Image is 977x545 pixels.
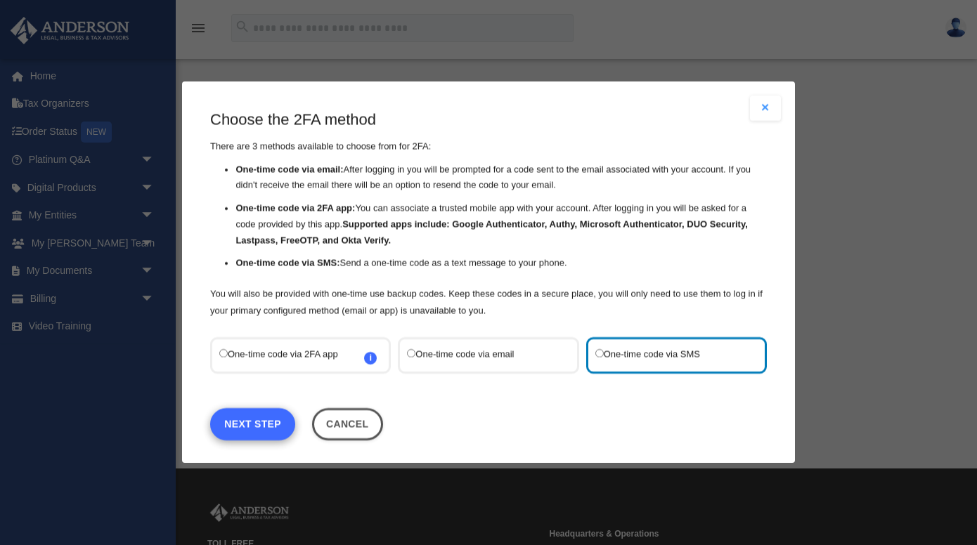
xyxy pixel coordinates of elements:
[210,286,767,320] p: You will also be provided with one-time use backup codes. Keep these codes in a secure place, you...
[595,346,744,365] label: One-time code via SMS
[235,162,767,195] li: After logging in you will be prompted for a code sent to the email associated with your account. ...
[210,110,767,320] div: There are 3 methods available to choose from for 2FA:
[235,164,343,175] strong: One-time code via email:
[364,352,377,365] span: i
[235,203,355,214] strong: One-time code via 2FA app:
[312,408,383,440] button: Close this dialog window
[210,110,767,131] h3: Choose the 2FA method
[235,258,339,269] strong: One-time code via SMS:
[219,349,228,357] input: One-time code via 2FA appi
[407,349,415,357] input: One-time code via email
[407,346,555,365] label: One-time code via email
[235,201,767,249] li: You can associate a trusted mobile app with your account. After logging in you will be asked for ...
[219,346,368,365] label: One-time code via 2FA app
[235,219,747,246] strong: Supported apps include: Google Authenticator, Authy, Microsoft Authenticator, DUO Security, Lastp...
[595,349,604,357] input: One-time code via SMS
[235,256,767,272] li: Send a one-time code as a text message to your phone.
[210,408,295,440] a: Next Step
[750,96,781,121] button: Close modal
